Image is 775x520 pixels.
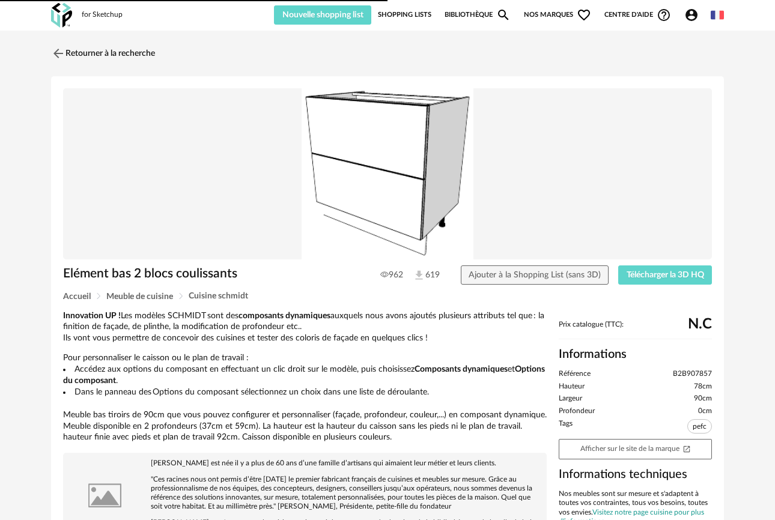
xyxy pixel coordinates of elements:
[51,40,155,67] a: Retourner à la recherche
[469,271,601,279] span: Ajouter à la Shopping List (sans 3D)
[63,292,91,301] span: Accueil
[63,292,712,301] div: Breadcrumb
[63,310,547,444] div: Pour personnaliser le caisson ou le plan de travail : Meuble bas tiroirs de 90cm que vous pouvez ...
[559,419,573,436] span: Tags
[445,5,511,25] a: BibliothèqueMagnify icon
[63,387,547,398] li: Dans le panneau des Options du composant sélectionnez un choix dans une liste de déroulante.
[694,382,712,392] span: 78cm
[559,394,582,404] span: Largeur
[711,8,724,22] img: fr
[657,8,671,22] span: Help Circle Outline icon
[559,407,595,416] span: Profondeur
[673,369,712,379] span: B2B907857
[559,346,712,362] h2: Informations
[604,8,671,22] span: Centre d'aideHelp Circle Outline icon
[413,269,440,282] span: 619
[189,292,248,300] span: Cuisine schmidt
[69,475,541,511] p: "Ces racines nous ont permis d’être [DATE] le premier fabricant français de cuisines et meubles s...
[378,5,431,25] a: Shopping Lists
[106,292,173,301] span: Meuble de cuisine
[51,46,65,61] img: svg+xml;base64,PHN2ZyB3aWR0aD0iMjQiIGhlaWdodD0iMjQiIHZpZXdCb3g9IjAgMCAyNCAyNCIgZmlsbD0ibm9uZSIgeG...
[688,320,712,328] span: N.C
[698,407,712,416] span: 0cm
[559,320,712,340] div: Prix catalogue (TTC):
[413,269,425,282] img: Téléchargements
[63,88,712,260] img: Product pack shot
[559,369,591,379] span: Référence
[559,467,712,482] h3: Informations techniques
[69,459,541,468] p: [PERSON_NAME] est née il y a plus de 60 ans d’une famille d’artisans qui aimaient leur métier et ...
[496,8,511,22] span: Magnify icon
[559,439,712,459] a: Afficher sur le site de la marqueOpen In New icon
[239,312,330,320] b: composants dynamiques
[461,265,609,285] button: Ajouter à la Shopping List (sans 3D)
[51,3,72,28] img: OXP
[380,270,403,280] span: 962
[63,364,547,387] li: Accédez aux options du composant en effectuant un clic droit sur le modèle, puis choisissez et .
[63,265,326,282] h1: Elément bas 2 blocs coulissants
[684,8,699,22] span: Account Circle icon
[618,265,712,285] button: Télécharger la 3D HQ
[63,310,547,345] p: Les modèles SCHMIDT sont des auxquels nous avons ajoutés plusieurs attributs tel que : la finitio...
[63,312,121,320] b: Innovation UP !
[524,5,591,25] span: Nos marques
[694,394,712,404] span: 90cm
[282,11,363,19] span: Nouvelle shopping list
[415,365,508,373] b: Composants dynamiques
[684,8,704,22] span: Account Circle icon
[577,8,591,22] span: Heart Outline icon
[82,10,123,20] div: for Sketchup
[559,382,585,392] span: Hauteur
[627,271,704,279] span: Télécharger la 3D HQ
[274,5,371,25] button: Nouvelle shopping list
[682,444,691,452] span: Open In New icon
[687,419,712,434] span: pefc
